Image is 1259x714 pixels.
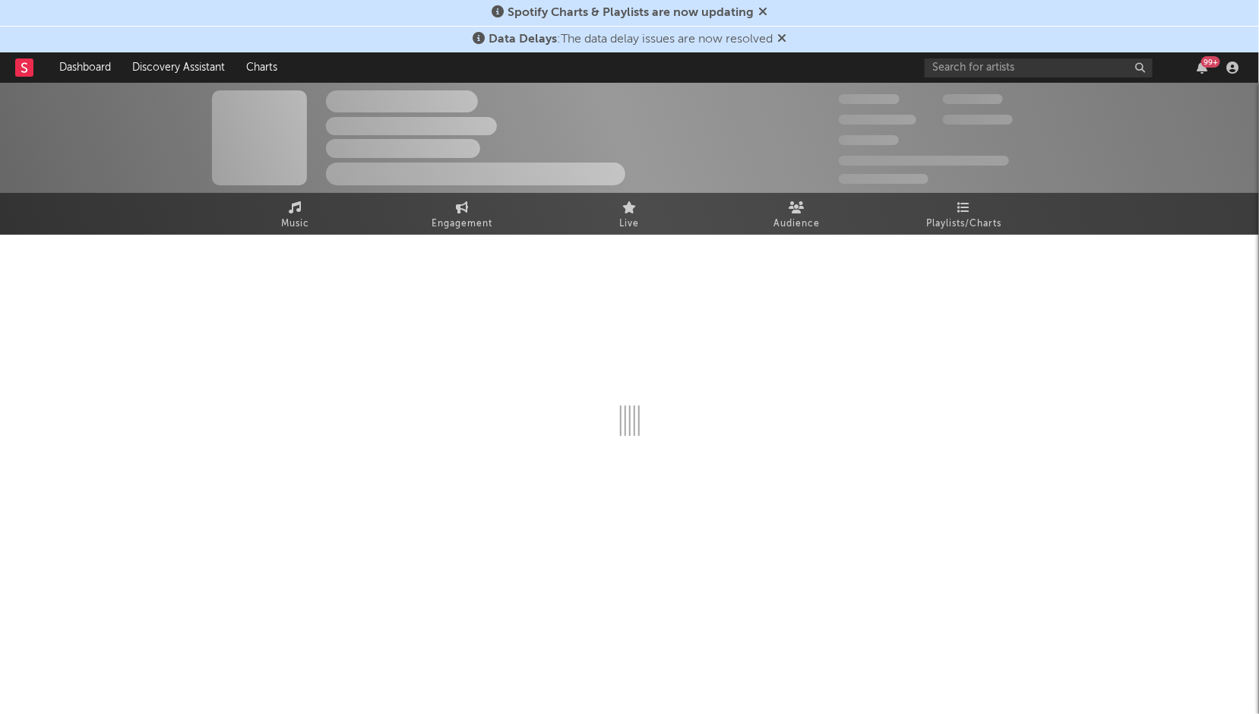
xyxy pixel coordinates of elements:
span: Audience [773,215,820,233]
span: : The data delay issues are now resolved [489,33,773,46]
button: 99+ [1197,62,1207,74]
span: 50,000,000 [839,115,916,125]
span: Live [620,215,640,233]
a: Live [546,193,713,235]
input: Search for artists [925,58,1153,77]
span: 50,000,000 Monthly Listeners [839,156,1009,166]
span: 300,000 [839,94,900,104]
span: Data Delays [489,33,557,46]
span: Playlists/Charts [926,215,1001,233]
span: Music [281,215,309,233]
span: 100,000 [839,135,899,145]
a: Charts [236,52,288,83]
span: 100,000 [943,94,1003,104]
span: Jump Score: 85.0 [839,174,928,184]
span: 1,000,000 [943,115,1013,125]
a: Discovery Assistant [122,52,236,83]
a: Engagement [379,193,546,235]
span: Engagement [432,215,493,233]
span: Dismiss [777,33,786,46]
a: Dashboard [49,52,122,83]
a: Audience [713,193,881,235]
span: Dismiss [758,7,767,19]
span: Spotify Charts & Playlists are now updating [508,7,754,19]
a: Playlists/Charts [881,193,1048,235]
a: Music [212,193,379,235]
div: 99 + [1201,56,1220,68]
